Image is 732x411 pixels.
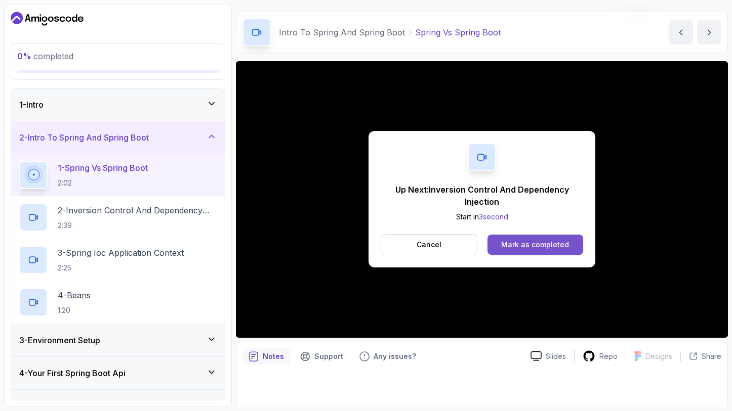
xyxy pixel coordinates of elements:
[17,51,73,61] span: completed
[263,351,284,361] p: Notes
[58,305,91,315] p: 1:20
[58,220,217,231] p: 2:39
[58,162,148,174] p: 1 - Spring Vs Spring Boot
[11,357,225,389] button: 4-Your First Spring Boot Api
[58,204,217,216] p: 2 - Inversion Control And Dependency Injection
[19,161,217,189] button: 1-Spring Vs Spring Boot2:02
[702,351,721,361] p: Share
[294,348,349,364] button: Support button
[19,203,217,232] button: 2-Inversion Control And Dependency Injection2:39
[522,351,574,361] a: Slides
[381,184,583,208] p: Up Next: Inversion Control And Dependency Injection
[19,334,100,346] h3: 3 - Environment Setup
[546,351,566,361] p: Slides
[680,351,721,361] button: Share
[58,263,184,273] p: 2:25
[11,11,84,27] a: Dashboard
[415,26,501,38] p: Spring Vs Spring Boot
[11,324,225,356] button: 3-Environment Setup
[19,131,149,144] h3: 2 - Intro To Spring And Spring Boot
[645,351,672,361] p: Designs
[236,61,728,338] iframe: 1 - Spring vs Spring Boot
[19,246,217,274] button: 3-Spring Ioc Application Context2:25
[11,121,225,154] button: 2-Intro To Spring And Spring Boot
[381,234,477,255] button: Cancel
[11,88,225,121] button: 1-Intro
[279,26,405,38] p: Intro To Spring And Spring Boot
[381,212,583,222] p: Start in
[501,240,569,250] div: Mark as completed
[314,351,343,361] p: Support
[58,178,148,188] p: 2:02
[17,51,31,61] span: 0 %
[19,99,44,111] h3: 1 - Intro
[353,348,422,364] button: Feedback button
[479,212,508,221] span: 3 second
[599,351,618,361] p: Repo
[669,20,693,44] button: previous content
[58,247,184,259] p: 3 - Spring Ioc Application Context
[487,235,583,255] button: Mark as completed
[417,240,441,250] p: Cancel
[19,288,217,316] button: 4-Beans1:20
[19,367,126,379] h3: 4 - Your First Spring Boot Api
[575,350,626,362] a: Repo
[374,351,416,361] p: Any issues?
[242,348,290,364] button: notes button
[58,289,91,301] p: 4 - Beans
[697,20,721,44] button: next content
